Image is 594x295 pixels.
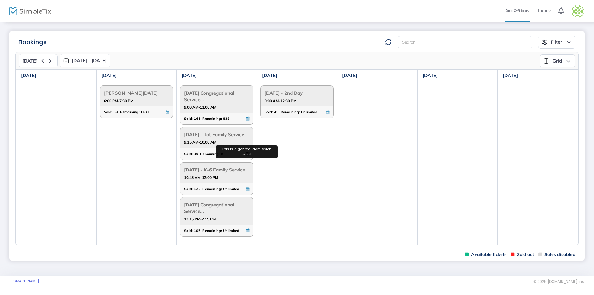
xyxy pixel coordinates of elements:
[177,70,257,82] th: [DATE]
[465,252,506,258] span: Available tickets
[120,109,140,115] span: Remaining:
[223,115,230,122] span: 838
[140,109,149,115] span: 1431
[543,58,549,64] img: grid
[9,279,39,284] a: [DOMAIN_NAME]
[104,88,169,98] span: [PERSON_NAME][DATE]
[202,185,222,192] span: Remaining:
[63,58,69,64] img: monthly
[104,97,133,105] strong: 6:00 PM-7:30 PM
[274,109,278,115] span: 45
[96,70,177,82] th: [DATE]
[265,97,296,105] strong: 9:00 AM-12:30 PM
[216,145,278,158] div: This is a general admission event
[541,39,548,45] img: filter
[533,279,585,284] span: © 2025 [DOMAIN_NAME] Inc.
[540,54,575,67] button: Grid
[19,37,47,47] m-panel-title: Bookings
[538,8,551,14] span: Help
[184,185,193,192] span: Sold:
[194,227,200,234] span: 105
[505,8,530,14] span: Box Office
[184,200,249,216] span: [DATE] Congregational Service...
[184,165,249,175] span: [DATE] - K-6 Family Service
[114,109,118,115] span: 69
[184,174,218,181] strong: 10:45 AM-12:00 PM
[538,252,575,258] span: Sales disabled
[200,150,220,157] span: Remaining:
[184,130,249,139] span: [DATE] - Tot Family Service
[104,109,113,115] span: Sold:
[265,88,330,98] span: [DATE] - 2nd Day
[281,109,300,115] span: Remaining:
[257,70,337,82] th: [DATE]
[194,150,198,157] span: 89
[194,185,200,192] span: 122
[60,54,110,67] button: [DATE] - [DATE]
[498,70,578,82] th: [DATE]
[202,227,222,234] span: Remaining:
[184,138,216,146] strong: 9:15 AM-10:00 AM
[194,115,200,122] span: 161
[184,150,193,157] span: Sold:
[223,227,239,234] span: Unlimited
[223,185,239,192] span: Unlimited
[417,70,498,82] th: [DATE]
[301,109,317,115] span: Unlimited
[538,36,575,49] button: Filter
[22,58,37,64] span: [DATE]
[184,227,193,234] span: Sold:
[202,115,222,122] span: Remaining:
[337,70,418,82] th: [DATE]
[385,39,391,45] img: refresh-data
[19,54,58,67] button: [DATE]
[16,70,97,82] th: [DATE]
[184,115,193,122] span: Sold:
[398,36,532,49] input: Search
[184,103,216,111] strong: 9:00 AM-11:00 AM
[184,215,216,223] strong: 12:15 PM-2:15 PM
[184,88,249,104] span: [DATE] Congregational Service...
[511,252,534,258] span: Sold out
[265,109,273,115] span: Sold:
